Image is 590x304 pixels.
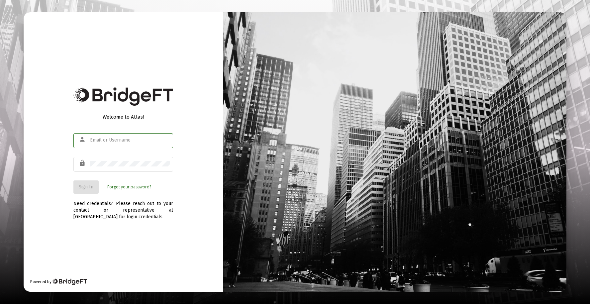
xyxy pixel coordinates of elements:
[30,278,87,285] div: Powered by
[73,114,173,120] div: Welcome to Atlas!
[90,138,170,143] input: Email or Username
[79,159,87,167] mat-icon: lock
[79,136,87,144] mat-icon: person
[79,184,93,190] span: Sign In
[73,180,99,194] button: Sign In
[73,87,173,106] img: Bridge Financial Technology Logo
[73,194,173,220] div: Need credentials? Please reach out to your contact or representative at [GEOGRAPHIC_DATA] for log...
[52,278,87,285] img: Bridge Financial Technology Logo
[107,184,151,190] a: Forgot your password?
